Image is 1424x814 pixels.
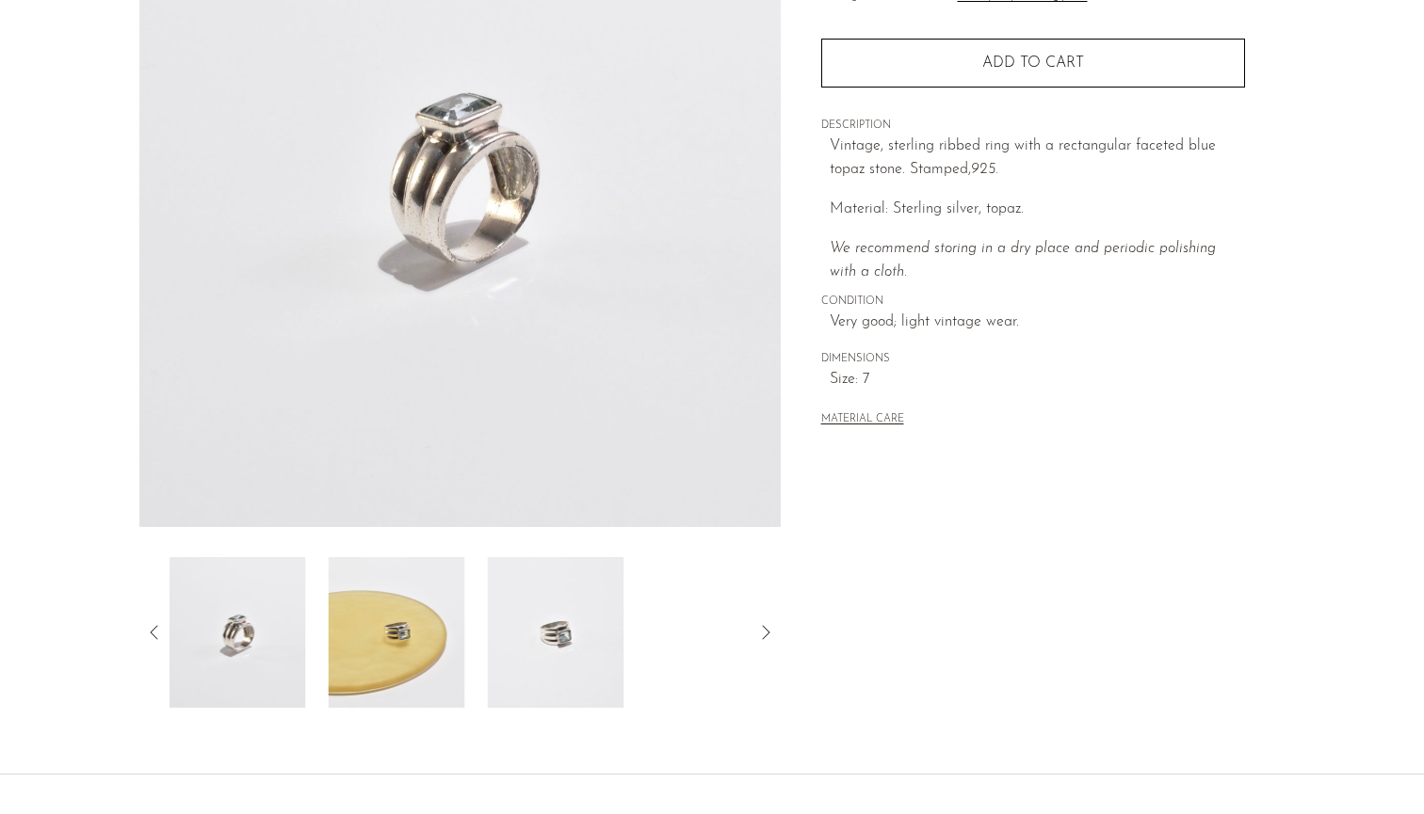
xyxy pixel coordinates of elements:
[821,294,1245,311] span: CONDITION
[830,198,1245,222] p: Material: Sterling silver, topaz.
[830,241,1216,280] em: We recommend storing in a dry place and periodic polishing with a cloth.
[329,557,465,708] img: Ribbed Topaz Ring
[169,557,305,708] img: Ribbed Topaz Ring
[830,311,1245,335] span: Very good; light vintage wear.
[488,557,624,708] img: Ribbed Topaz Ring
[821,39,1245,88] button: Add to cart
[821,413,904,427] button: MATERIAL CARE
[830,135,1245,183] p: Vintage, sterling ribbed ring with a rectangular faceted blue topaz stone. Stamped,
[821,118,1245,135] span: DESCRIPTION
[821,351,1245,368] span: DIMENSIONS
[971,162,998,177] em: 925.
[830,368,1245,392] span: Size: 7
[982,56,1084,71] span: Add to cart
